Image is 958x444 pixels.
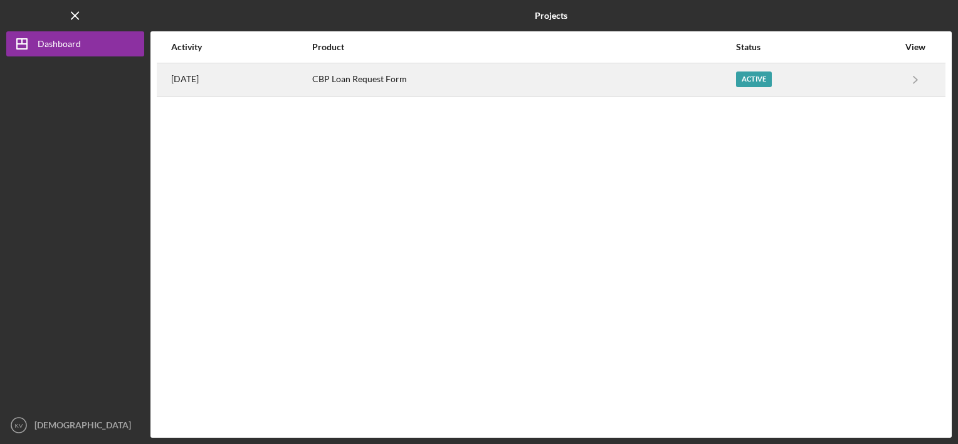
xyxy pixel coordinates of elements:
text: KV [15,422,23,429]
div: Activity [171,42,311,52]
button: KV[DEMOGRAPHIC_DATA][PERSON_NAME] [6,413,144,438]
div: Status [736,42,898,52]
div: CBP Loan Request Form [312,64,735,95]
div: View [900,42,931,52]
div: Dashboard [38,31,81,60]
button: Dashboard [6,31,144,56]
div: Active [736,71,772,87]
div: Product [312,42,735,52]
b: Projects [535,11,567,21]
time: 2025-08-09 13:17 [171,74,199,84]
